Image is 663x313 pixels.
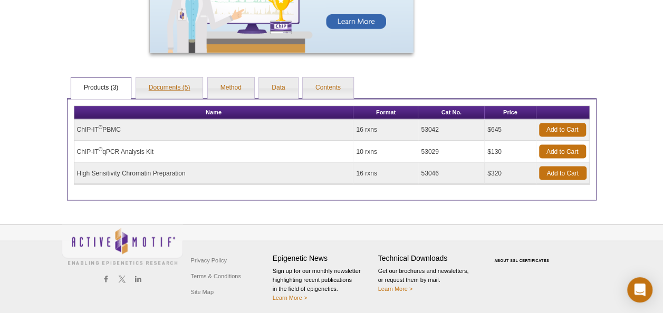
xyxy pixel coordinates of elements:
[485,162,536,184] td: $320
[353,141,418,162] td: 10 rxns
[188,268,244,283] a: Terms & Conditions
[62,224,183,267] img: Active Motif,
[99,146,102,152] sup: ®
[485,141,536,162] td: $130
[188,283,216,299] a: Site Map
[188,252,229,268] a: Privacy Policy
[99,124,102,130] sup: ®
[273,266,373,302] p: Sign up for our monthly newsletter highlighting recent publications in the field of epigenetics.
[74,141,354,162] td: ChIP-IT qPCR Analysis Kit
[539,144,586,158] a: Add to Cart
[74,119,354,141] td: ChIP-IT PBMC
[74,106,354,119] th: Name
[353,106,418,119] th: Format
[627,277,652,302] div: Open Intercom Messenger
[208,77,254,99] a: Method
[353,162,418,184] td: 16 rxns
[353,119,418,141] td: 16 rxns
[539,166,587,180] a: Add to Cart
[378,266,478,293] p: Get our brochures and newsletters, or request them by mail.
[378,285,413,291] a: Learn More >
[71,77,131,99] a: Products (3)
[539,123,586,136] a: Add to Cart
[74,162,354,184] td: High Sensitivity Chromatin Preparation
[136,77,203,99] a: Documents (5)
[273,253,373,262] h4: Epigenetic News
[418,106,485,119] th: Cat No.
[485,119,536,141] td: $645
[485,106,536,119] th: Price
[418,119,485,141] td: 53042
[484,243,563,266] table: Click to Verify - This site chose Symantec SSL for secure e-commerce and confidential communicati...
[418,162,485,184] td: 53046
[378,253,478,262] h4: Technical Downloads
[418,141,485,162] td: 53029
[303,77,353,99] a: Contents
[273,294,308,300] a: Learn More >
[259,77,297,99] a: Data
[494,258,549,262] a: ABOUT SSL CERTIFICATES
